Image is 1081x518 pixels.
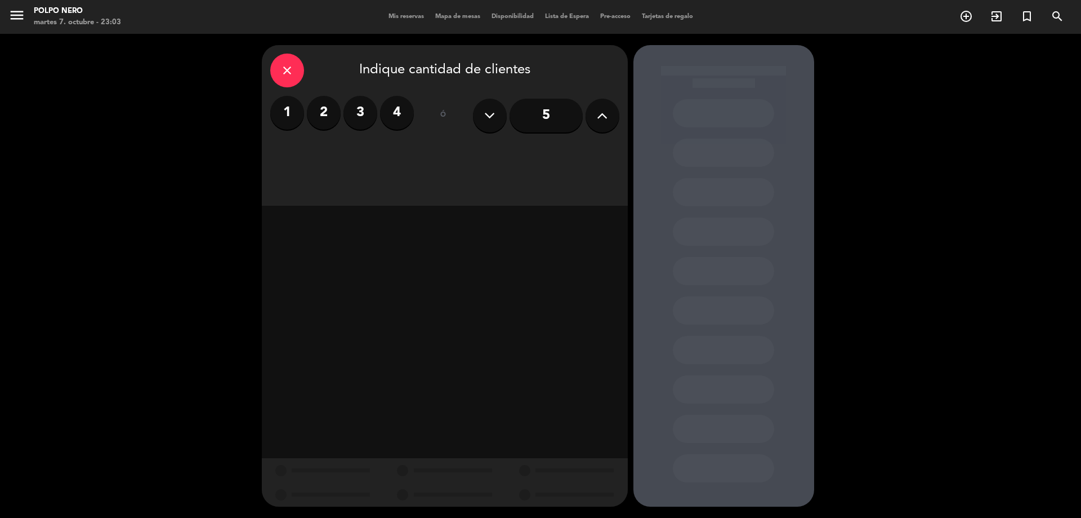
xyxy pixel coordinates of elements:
div: Polpo Nero [34,6,121,17]
i: search [1051,10,1064,23]
span: Disponibilidad [486,14,539,20]
div: ó [425,96,462,135]
i: exit_to_app [990,10,1003,23]
span: Mis reservas [383,14,430,20]
i: add_circle_outline [959,10,973,23]
div: martes 7. octubre - 23:03 [34,17,121,28]
label: 2 [307,96,341,130]
i: turned_in_not [1020,10,1034,23]
span: Mapa de mesas [430,14,486,20]
span: Pre-acceso [595,14,636,20]
label: 4 [380,96,414,130]
i: menu [8,7,25,24]
i: close [280,64,294,77]
span: Tarjetas de regalo [636,14,699,20]
span: Lista de Espera [539,14,595,20]
button: menu [8,7,25,28]
label: 3 [343,96,377,130]
label: 1 [270,96,304,130]
div: Indique cantidad de clientes [270,54,619,87]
